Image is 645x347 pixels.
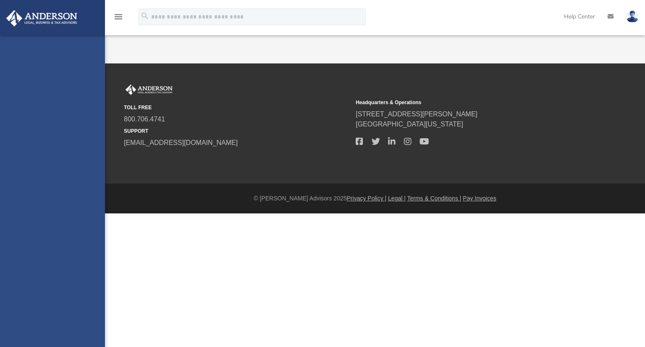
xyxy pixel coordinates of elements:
a: Pay Invoices [463,195,496,202]
a: Privacy Policy | [347,195,387,202]
small: TOLL FREE [124,104,350,111]
small: SUPPORT [124,127,350,135]
i: search [140,11,149,21]
a: [GEOGRAPHIC_DATA][US_STATE] [356,121,463,128]
img: User Pic [626,11,639,23]
i: menu [113,12,123,22]
a: [STREET_ADDRESS][PERSON_NAME] [356,110,477,118]
a: 800.706.4741 [124,116,165,123]
a: Legal | [388,195,406,202]
img: Anderson Advisors Platinum Portal [124,84,174,95]
div: © [PERSON_NAME] Advisors 2025 [105,194,645,203]
a: [EMAIL_ADDRESS][DOMAIN_NAME] [124,139,238,146]
a: Terms & Conditions | [407,195,461,202]
small: Headquarters & Operations [356,99,582,106]
a: menu [113,16,123,22]
img: Anderson Advisors Platinum Portal [4,10,80,26]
